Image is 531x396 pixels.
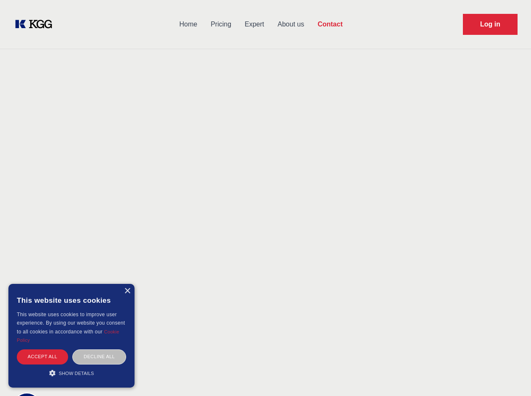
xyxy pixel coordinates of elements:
div: Accept all [17,349,68,364]
div: Close [124,288,130,294]
a: Expert [238,13,271,35]
span: Show details [59,371,94,376]
a: About us [271,13,311,35]
iframe: Chat Widget [489,356,531,396]
a: Pricing [204,13,238,35]
div: Show details [17,369,126,377]
a: Cookie Policy [17,329,119,343]
span: This website uses cookies to improve user experience. By using our website you consent to all coo... [17,312,125,335]
div: Decline all [72,349,126,364]
a: Request Demo [463,14,518,35]
a: KOL Knowledge Platform: Talk to Key External Experts (KEE) [13,18,59,31]
a: Contact [311,13,349,35]
div: This website uses cookies [17,290,126,310]
a: Home [172,13,204,35]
